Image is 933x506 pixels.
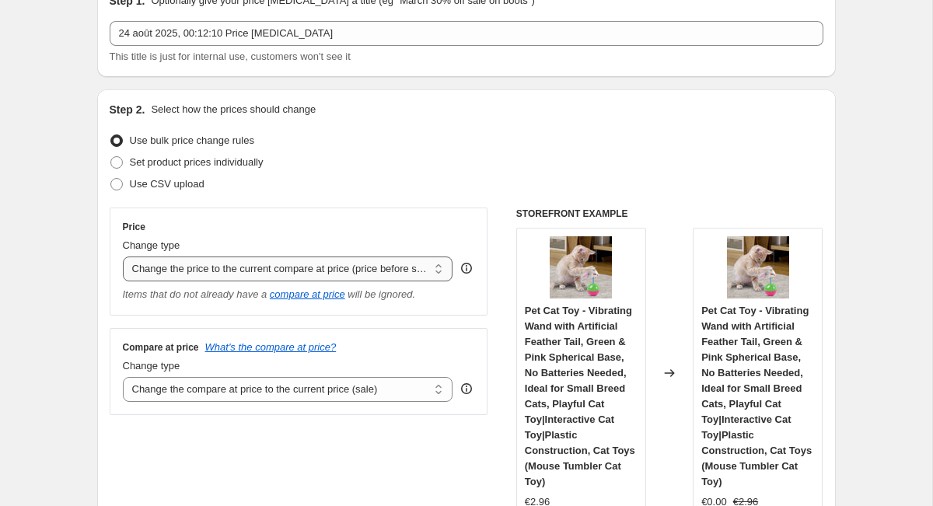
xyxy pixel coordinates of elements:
span: Change type [123,239,180,251]
h2: Step 2. [110,102,145,117]
span: Use bulk price change rules [130,134,254,146]
span: Change type [123,360,180,372]
input: 30% off holiday sale [110,21,823,46]
span: Pet Cat Toy - Vibrating Wand with Artificial Feather Tail, Green & Pink Spherical Base, No Batter... [701,305,812,487]
i: will be ignored. [348,288,415,300]
img: 6d02b47422cf6f4f52d6d6688424ab22_80x.jpg [727,236,789,298]
span: Pet Cat Toy - Vibrating Wand with Artificial Feather Tail, Green & Pink Spherical Base, No Batter... [525,305,635,487]
span: This title is just for internal use, customers won't see it [110,51,351,62]
span: Use CSV upload [130,178,204,190]
button: What's the compare at price? [205,341,337,353]
button: compare at price [270,288,345,300]
p: Select how the prices should change [151,102,316,117]
h6: STOREFRONT EXAMPLE [516,208,823,220]
span: Set product prices individually [130,156,264,168]
h3: Compare at price [123,341,199,354]
i: Items that do not already have a [123,288,267,300]
h3: Price [123,221,145,233]
div: help [459,260,474,276]
img: 6d02b47422cf6f4f52d6d6688424ab22_80x.jpg [550,236,612,298]
div: help [459,381,474,396]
